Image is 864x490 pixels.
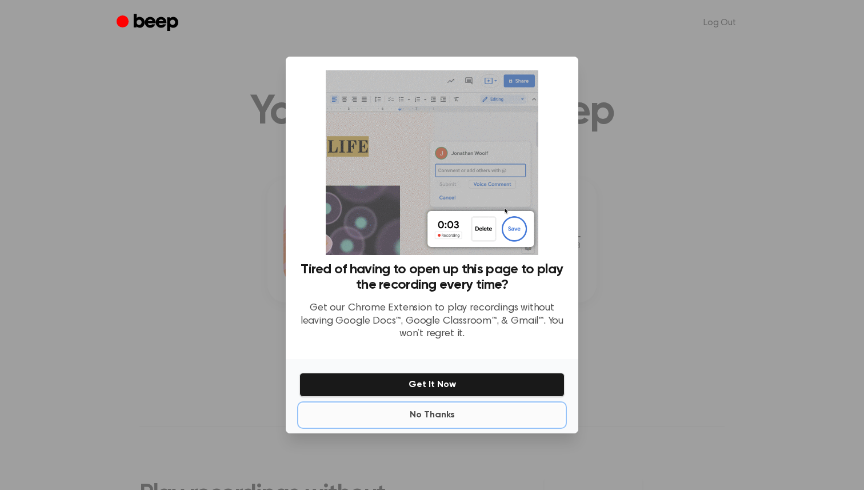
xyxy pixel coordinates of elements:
[117,12,181,34] a: Beep
[299,302,565,341] p: Get our Chrome Extension to play recordings without leaving Google Docs™, Google Classroom™, & Gm...
[299,373,565,397] button: Get It Now
[692,9,747,37] a: Log Out
[299,262,565,293] h3: Tired of having to open up this page to play the recording every time?
[299,404,565,427] button: No Thanks
[326,70,538,255] img: Beep extension in action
